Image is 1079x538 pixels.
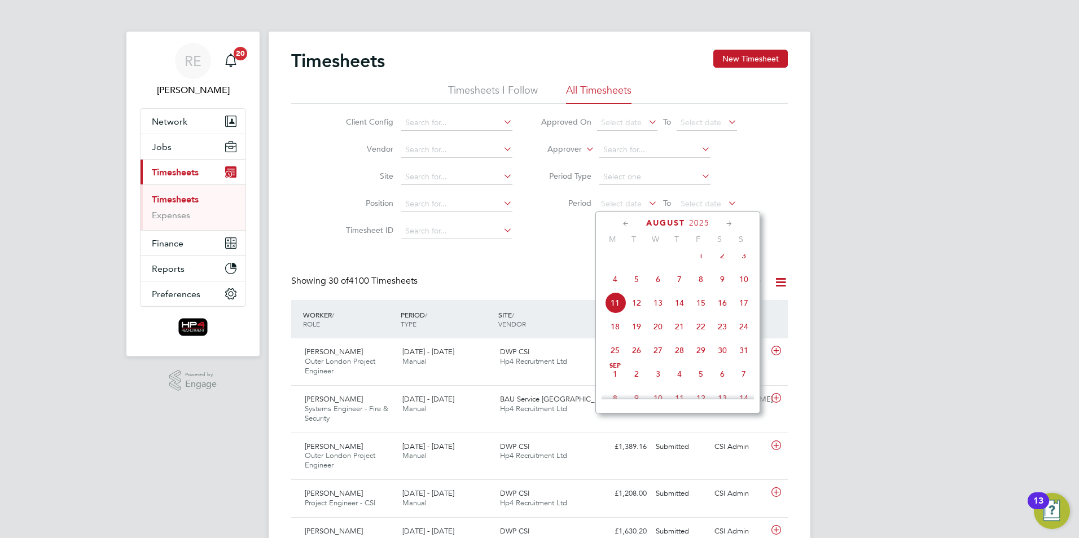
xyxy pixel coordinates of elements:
span: 20 [647,316,669,337]
span: Outer London Project Engineer [305,451,375,470]
span: Hp4 Recruitment Ltd [500,498,567,508]
img: hp4recruitment-logo-retina.png [178,318,208,336]
a: Expenses [152,210,190,221]
label: All [721,277,763,288]
label: Approved On [541,117,591,127]
span: 23 [712,316,733,337]
span: DWP CSI [500,526,529,536]
button: Network [141,109,245,134]
span: 25 [604,339,626,361]
span: Manual [402,451,427,460]
span: Engage [185,380,217,389]
button: Preferences [141,281,245,306]
span: 1 [690,245,712,266]
span: 5 [690,363,712,385]
span: 19 [626,316,647,337]
span: 10 [647,387,669,409]
span: Finance [152,238,183,249]
input: Search for... [401,115,512,131]
span: Manual [402,404,427,413]
button: Open Resource Center, 13 new notifications [1034,493,1070,529]
h2: Timesheets [291,50,385,72]
span: 11 [604,292,626,314]
div: £0.00 [593,343,651,361]
span: Hp4 Recruitment Ltd [500,356,567,366]
span: 21 [669,316,690,337]
input: Search for... [401,169,512,185]
span: 17 [733,292,755,314]
span: DWP CSI [500,347,529,356]
span: 20 [234,47,247,60]
div: PERIOD [398,305,495,334]
span: 14 [733,387,755,409]
span: 18 [604,316,626,337]
span: Manual [402,356,427,366]
li: All Timesheets [566,83,631,104]
span: 12 [626,292,647,314]
span: 7 [669,268,690,290]
span: S [709,234,730,244]
span: Hp4 Recruitment Ltd [500,404,567,413]
span: 26 [626,339,647,361]
span: 9 [712,268,733,290]
div: 13 [1033,501,1043,515]
span: [DATE] - [DATE] [402,488,454,498]
li: Timesheets I Follow [448,83,538,104]
span: 9 [626,387,647,409]
span: 14 [669,292,690,314]
span: BAU Service [GEOGRAPHIC_DATA] [500,394,616,404]
span: 5 [626,268,647,290]
label: Client Config [343,117,393,127]
label: Position [343,198,393,208]
span: To [660,114,674,129]
span: F [687,234,709,244]
span: 13 [712,387,733,409]
div: CSI Admin [710,484,769,503]
span: 2 [712,245,733,266]
span: RE [185,54,201,68]
div: £1,389.16 [593,438,651,456]
span: 8 [690,268,712,290]
span: S [730,234,752,244]
span: Sep [604,363,626,369]
label: Period [541,198,591,208]
span: Systems Engineer - Fire & Security [305,404,388,423]
input: Search for... [599,142,710,158]
span: 2 [626,363,647,385]
span: ROLE [303,319,320,328]
span: 31 [733,339,755,361]
span: Hp4 Recruitment Ltd [500,451,567,460]
span: TYPE [401,319,416,328]
button: Reports [141,256,245,281]
span: 29 [690,339,712,361]
span: [PERSON_NAME] [305,347,363,356]
span: 4 [604,268,626,290]
span: 3 [647,363,669,385]
a: Powered byEngage [169,370,217,391]
span: [DATE] - [DATE] [402,442,454,451]
span: / [332,310,334,319]
span: Select date [681,199,721,209]
span: Project Engineer - CSI [305,498,375,508]
span: 27 [647,339,669,361]
span: 22 [690,316,712,337]
span: 7 [733,363,755,385]
span: Network [152,116,187,127]
span: Select date [681,117,721,127]
span: W [644,234,666,244]
span: [PERSON_NAME] [305,526,363,536]
a: 20 [220,43,242,79]
nav: Main navigation [126,32,260,356]
label: Period Type [541,171,591,181]
div: Showing [291,275,420,287]
span: 4 [669,363,690,385]
span: Select date [601,199,642,209]
input: Search for... [401,196,512,212]
span: DWP CSI [500,442,529,451]
span: Outer London Project Engineer [305,356,375,376]
span: 1 [604,363,626,385]
label: Timesheet ID [343,225,393,235]
span: Manual [402,498,427,508]
span: Preferences [152,289,200,299]
span: 6 [647,268,669,290]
